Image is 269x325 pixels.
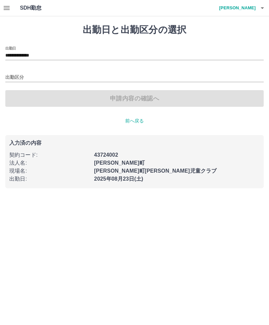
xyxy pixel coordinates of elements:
[94,168,217,174] b: [PERSON_NAME]町[PERSON_NAME]児童クラブ
[94,160,144,166] b: [PERSON_NAME]町
[94,152,118,158] b: 43724002
[9,167,90,175] p: 現場名 :
[9,151,90,159] p: 契約コード :
[9,175,90,183] p: 出勤日 :
[9,140,260,146] p: 入力済の内容
[5,24,264,36] h1: 出勤日と出勤区分の選択
[9,159,90,167] p: 法人名 :
[5,46,16,51] label: 出勤日
[94,176,143,182] b: 2025年08月23日(土)
[5,117,264,124] p: 前へ戻る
